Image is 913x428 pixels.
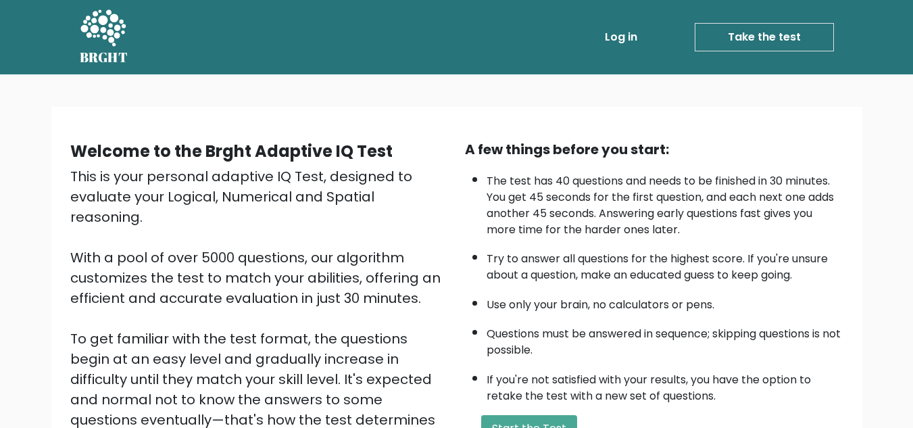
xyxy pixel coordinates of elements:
a: BRGHT [80,5,128,69]
li: Questions must be answered in sequence; skipping questions is not possible. [487,319,843,358]
h5: BRGHT [80,49,128,66]
li: Use only your brain, no calculators or pens. [487,290,843,313]
a: Log in [599,24,643,51]
b: Welcome to the Brght Adaptive IQ Test [70,140,393,162]
li: Try to answer all questions for the highest score. If you're unsure about a question, make an edu... [487,244,843,283]
li: If you're not satisfied with your results, you have the option to retake the test with a new set ... [487,365,843,404]
a: Take the test [695,23,834,51]
div: A few things before you start: [465,139,843,160]
li: The test has 40 questions and needs to be finished in 30 minutes. You get 45 seconds for the firs... [487,166,843,238]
